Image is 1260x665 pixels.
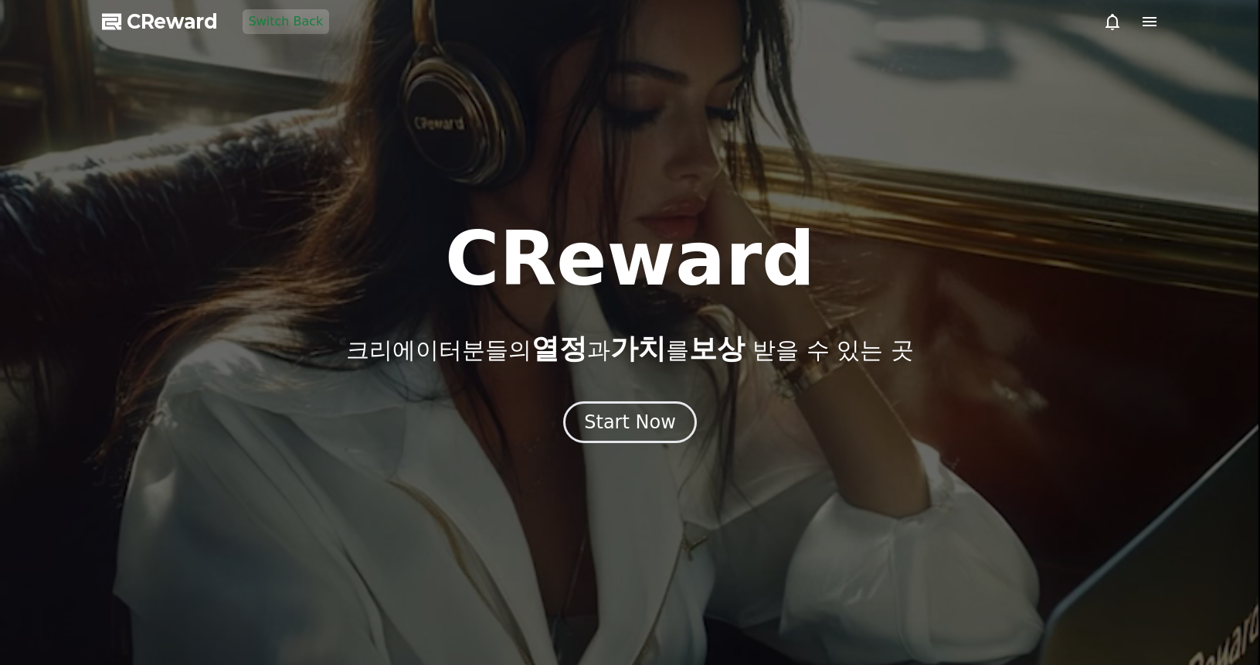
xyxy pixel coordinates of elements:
[584,410,676,435] div: Start Now
[102,9,218,34] a: CReward
[127,9,218,34] span: CReward
[689,332,745,364] span: 보상
[243,9,330,34] button: Switch Back
[563,401,697,443] button: Start Now
[610,332,666,364] span: 가치
[445,222,815,296] h1: CReward
[563,417,697,431] a: Start Now
[346,333,913,364] p: 크리에이터분들의 과 를 받을 수 있는 곳
[532,332,587,364] span: 열정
